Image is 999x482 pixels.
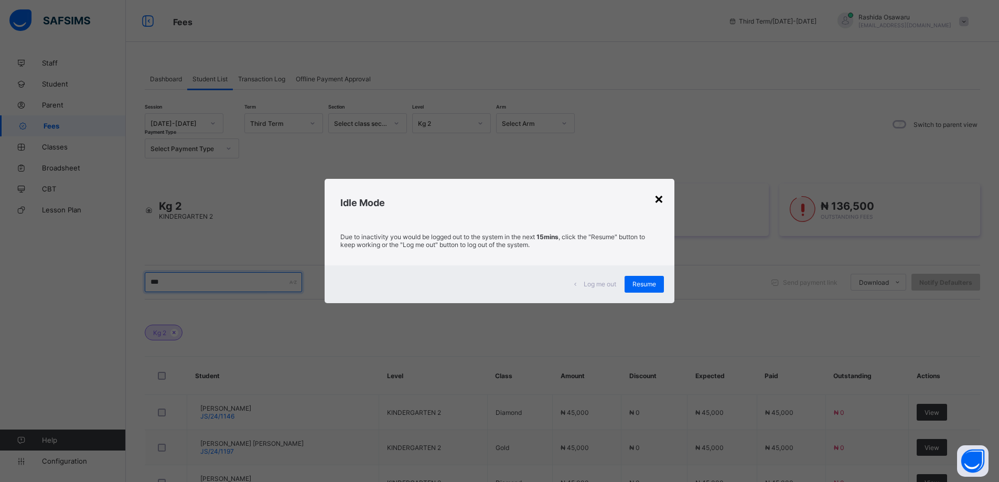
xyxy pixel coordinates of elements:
[654,189,664,207] div: ×
[632,280,656,288] span: Resume
[340,233,659,249] p: Due to inactivity you would be logged out to the system in the next , click the "Resume" button t...
[536,233,558,241] strong: 15mins
[584,280,616,288] span: Log me out
[340,197,659,208] h2: Idle Mode
[957,445,989,477] button: Open asap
